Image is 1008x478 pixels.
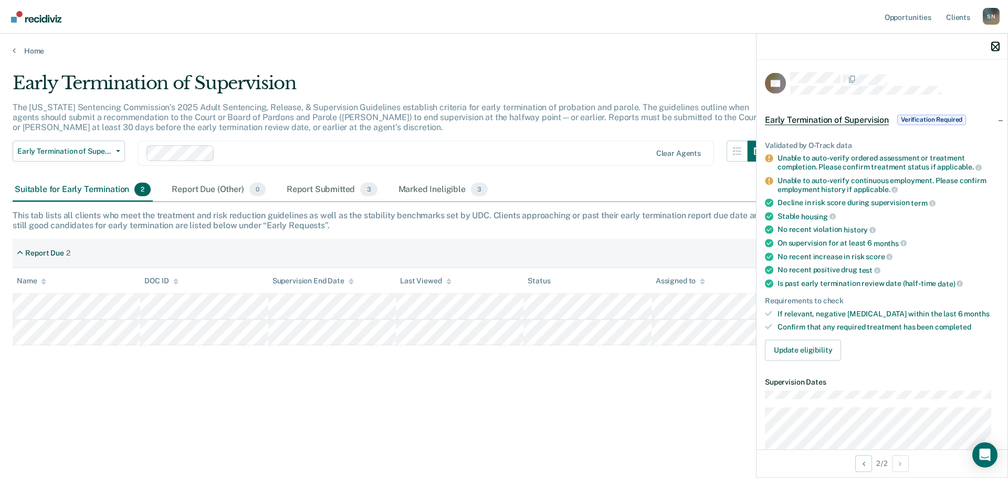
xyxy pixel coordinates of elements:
div: Suitable for Early Termination [13,178,153,201]
button: Profile dropdown button [983,8,1000,25]
span: months [874,239,907,247]
img: Recidiviz [11,11,61,23]
div: Marked Ineligible [396,178,490,201]
span: housing [801,212,836,220]
div: 2 [66,249,70,258]
div: No recent violation [778,225,999,235]
button: Next Opportunity [892,455,909,472]
div: No recent positive drug [778,265,999,275]
div: No recent increase in risk [778,252,999,261]
span: 0 [249,183,266,196]
div: Unable to auto-verify ordered assessment or treatment completion. Please confirm treatment status... [778,154,999,172]
div: Confirm that any required treatment has been [778,322,999,331]
div: Assigned to [656,277,705,285]
div: Unable to auto-verify continuous employment. Please confirm employment history if applicable. [778,176,999,194]
div: Decline in risk score during supervision [778,198,999,208]
div: 2 / 2 [757,449,1007,477]
div: DOC ID [144,277,178,285]
div: Report Due [25,249,64,258]
span: history [844,226,876,234]
button: Update eligibility [765,339,841,360]
div: Open Intercom Messenger [972,442,997,468]
div: Early Termination of Supervision [13,72,769,102]
span: Early Termination of Supervision [765,114,889,125]
div: Requirements to check [765,296,999,305]
div: Is past early termination review date (half-time [778,279,999,288]
div: Early Termination of SupervisionVerification Required [757,103,1007,136]
div: Status [528,277,550,285]
span: date) [938,279,963,288]
span: Verification Required [897,114,966,125]
div: S N [983,8,1000,25]
div: On supervision for at least 6 [778,238,999,248]
div: Supervision End Date [272,277,354,285]
a: Home [13,46,995,56]
div: Validated by O-Track data [765,141,999,150]
button: Previous Opportunity [855,455,872,472]
div: This tab lists all clients who meet the treatment and risk reduction guidelines as well as the st... [13,210,995,230]
dt: Supervision Dates [765,377,999,386]
div: If relevant, negative [MEDICAL_DATA] within the last 6 [778,310,999,318]
div: Name [17,277,46,285]
span: test [859,265,880,274]
span: term [911,198,935,207]
span: 3 [360,183,377,196]
span: score [866,252,892,261]
div: Report Due (Other) [170,178,267,201]
span: Early Termination of Supervision [17,147,112,156]
p: The [US_STATE] Sentencing Commission’s 2025 Adult Sentencing, Release, & Supervision Guidelines e... [13,102,760,132]
span: completed [935,322,971,331]
div: Report Submitted [285,178,380,201]
div: Clear agents [656,149,701,158]
div: Last Viewed [400,277,451,285]
div: Stable [778,211,999,221]
span: 2 [134,183,151,196]
span: 3 [471,183,488,196]
span: months [964,310,989,318]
